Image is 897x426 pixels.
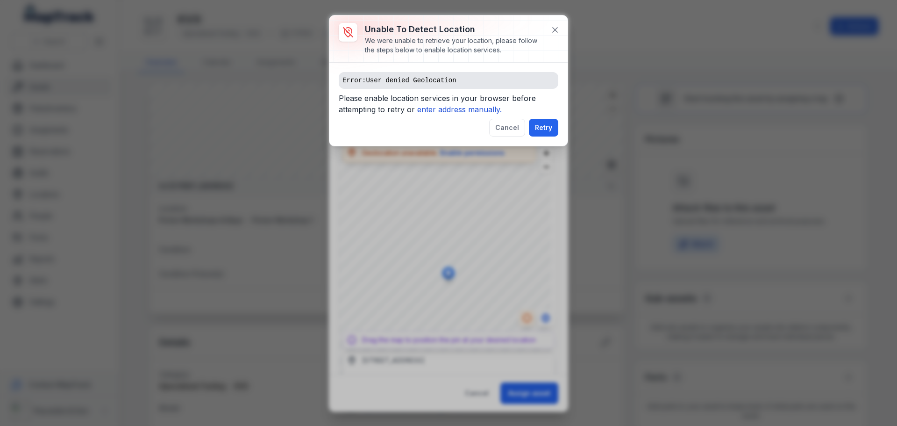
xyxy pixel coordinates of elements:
h3: Unable to detect location [365,23,543,36]
div: We were unable to retrieve your location, please follow the steps below to enable location services. [365,36,543,55]
span: Please enable location services in your browser before attempting to retry or [339,93,558,119]
button: Retry [529,119,558,137]
pre: Error: User denied Geolocation [339,72,558,89]
i: enter address manually. [417,105,502,114]
button: Cancel [489,119,525,137]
